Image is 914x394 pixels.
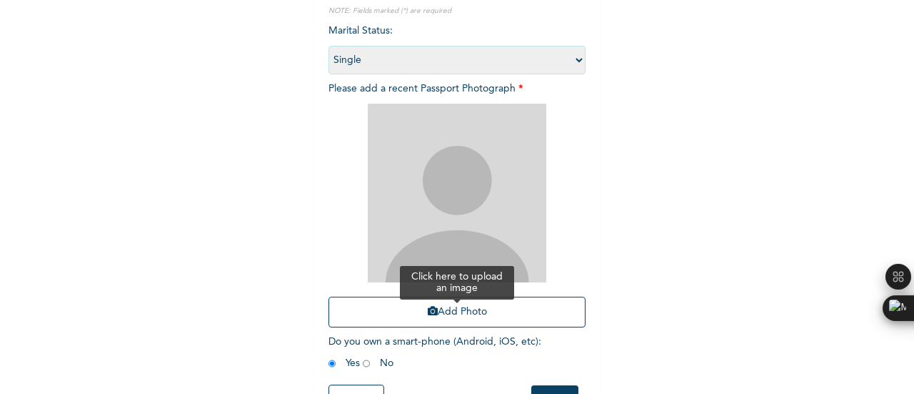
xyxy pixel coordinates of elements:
span: Do you own a smart-phone (Android, iOS, etc) : Yes No [328,337,541,368]
span: Please add a recent Passport Photograph [328,84,586,335]
img: Crop [368,104,546,282]
span: Marital Status : [328,26,586,65]
button: Add Photo [328,297,586,327]
p: NOTE: Fields marked (*) are required [328,6,586,16]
